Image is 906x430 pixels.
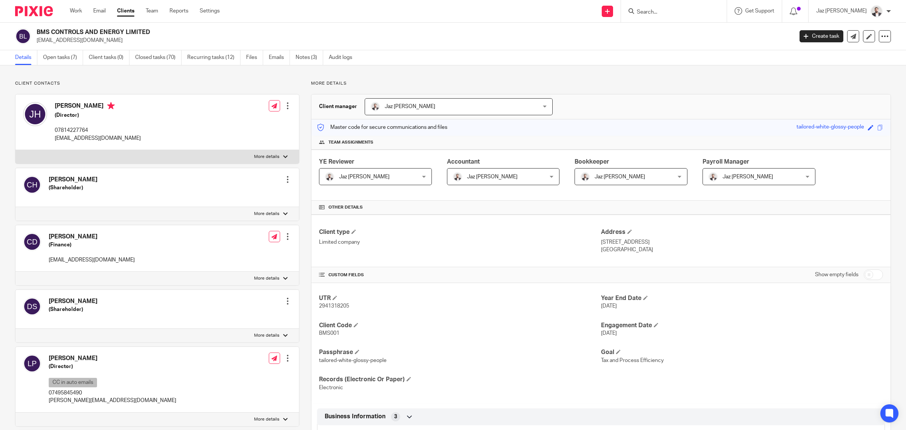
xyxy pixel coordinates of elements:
[319,103,357,110] h3: Client manager
[319,238,601,246] p: Limited company
[15,80,299,87] p: Client contacts
[703,159,749,165] span: Payroll Manager
[55,135,141,142] p: [EMAIL_ADDRESS][DOMAIN_NAME]
[325,172,334,181] img: 48292-0008-compressed%20square.jpg
[339,174,390,179] span: Jaz [PERSON_NAME]
[745,8,774,14] span: Get Support
[601,322,883,329] h4: Engagement Date
[55,102,141,111] h4: [PERSON_NAME]
[23,102,47,126] img: svg%3E
[49,297,97,305] h4: [PERSON_NAME]
[329,50,358,65] a: Audit logs
[117,7,134,15] a: Clients
[269,50,290,65] a: Emails
[601,331,617,336] span: [DATE]
[394,413,397,421] span: 3
[601,228,883,236] h4: Address
[135,50,182,65] a: Closed tasks (70)
[254,275,279,282] p: More details
[601,246,883,254] p: [GEOGRAPHIC_DATA]
[709,172,718,181] img: 48292-0008-compressed%20square.jpg
[49,256,135,264] p: [EMAIL_ADDRESS][DOMAIN_NAME]
[815,271,858,278] label: Show empty fields
[15,6,53,16] img: Pixie
[15,50,37,65] a: Details
[23,297,41,316] img: svg%3E
[296,50,323,65] a: Notes (3)
[325,413,385,421] span: Business Information
[200,7,220,15] a: Settings
[49,233,135,241] h4: [PERSON_NAME]
[89,50,129,65] a: Client tasks (0)
[453,172,462,181] img: 48292-0008-compressed%20square.jpg
[317,124,447,131] p: Master code for secure communications and files
[23,233,41,251] img: svg%3E
[254,416,279,422] p: More details
[319,159,354,165] span: YE Reviewer
[49,363,176,370] h5: (Director)
[55,111,141,119] h5: (Director)
[601,348,883,356] h4: Goal
[636,9,704,16] input: Search
[601,358,664,363] span: Tax and Process Efficiency
[246,50,263,65] a: Files
[319,385,343,390] span: Electronic
[385,104,435,109] span: Jaz [PERSON_NAME]
[601,294,883,302] h4: Year End Date
[328,204,363,210] span: Other details
[49,184,97,192] h5: (Shareholder)
[319,358,387,363] span: tailored-white-glossy-people
[371,102,380,111] img: 48292-0008-compressed%20square.jpg
[169,7,188,15] a: Reports
[37,28,638,36] h2: BMS CONTROLS AND ENERGY LIMITED
[319,228,601,236] h4: Client type
[447,159,480,165] span: Accountant
[319,303,349,309] span: 2941318205
[581,172,590,181] img: 48292-0008-compressed%20square.jpg
[319,331,339,336] span: BMS001
[601,303,617,309] span: [DATE]
[254,333,279,339] p: More details
[70,7,82,15] a: Work
[800,30,843,42] a: Create task
[723,174,773,179] span: Jaz [PERSON_NAME]
[328,139,373,145] span: Team assignments
[797,123,864,132] div: tailored-white-glossy-people
[311,80,891,87] p: More details
[319,348,601,356] h4: Passphrase
[15,28,31,44] img: svg%3E
[23,176,41,194] img: svg%3E
[55,127,141,134] p: 07814227764
[49,354,176,362] h4: [PERSON_NAME]
[575,159,609,165] span: Bookkeeper
[601,238,883,246] p: [STREET_ADDRESS]
[319,272,601,278] h4: CUSTOM FIELDS
[319,376,601,384] h4: Records (Electronic Or Paper)
[37,37,788,44] p: [EMAIL_ADDRESS][DOMAIN_NAME]
[816,7,867,15] p: Jaz [PERSON_NAME]
[49,306,97,313] h5: (Shareholder)
[467,174,518,179] span: Jaz [PERSON_NAME]
[49,389,176,397] p: 07495845490
[146,7,158,15] a: Team
[254,211,279,217] p: More details
[23,354,41,373] img: svg%3E
[254,154,279,160] p: More details
[43,50,83,65] a: Open tasks (7)
[595,174,645,179] span: Jaz [PERSON_NAME]
[49,378,97,387] p: CC in auto emails
[319,322,601,329] h4: Client Code
[49,176,97,184] h4: [PERSON_NAME]
[49,241,135,249] h5: (Finance)
[187,50,240,65] a: Recurring tasks (12)
[319,294,601,302] h4: UTR
[107,102,115,110] i: Primary
[93,7,106,15] a: Email
[49,397,176,404] p: [PERSON_NAME][EMAIL_ADDRESS][DOMAIN_NAME]
[871,5,883,17] img: 48292-0008-compressed%20square.jpg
